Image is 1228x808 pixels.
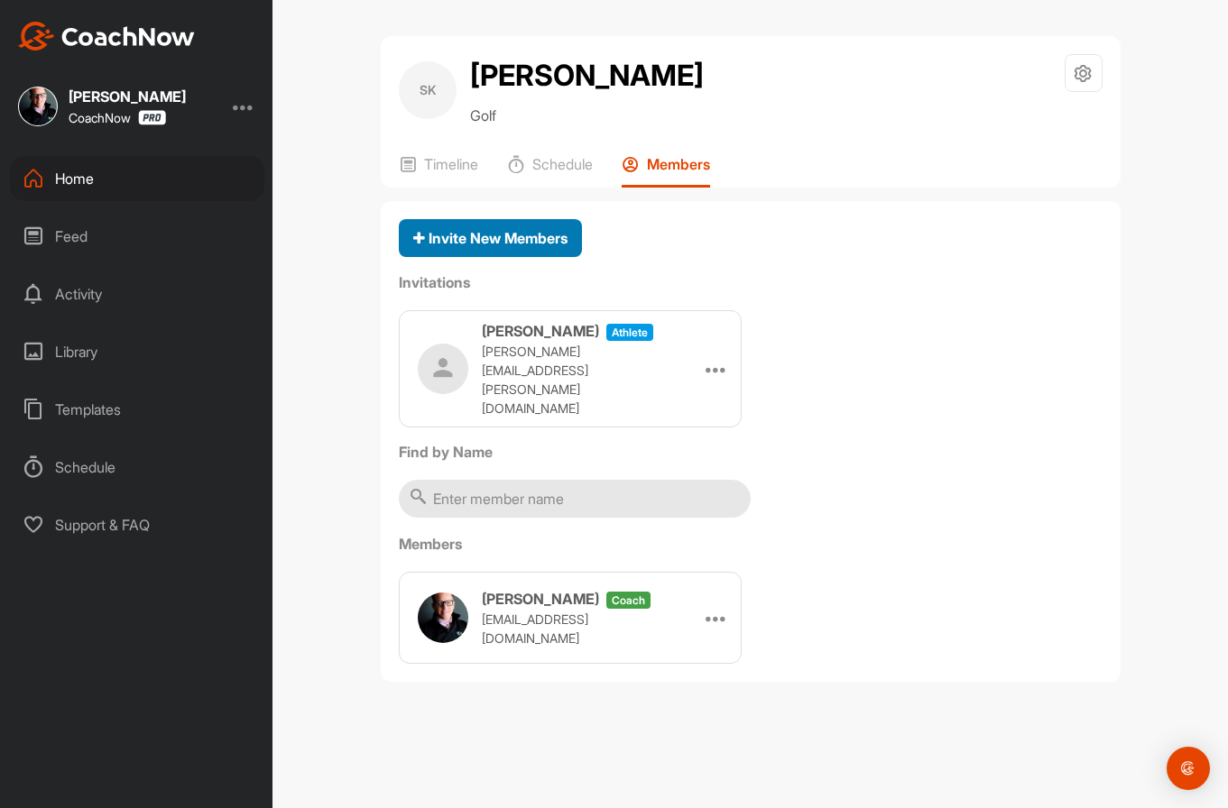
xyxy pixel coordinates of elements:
[138,110,166,125] img: CoachNow Pro
[482,342,662,418] p: [PERSON_NAME][EMAIL_ADDRESS][PERSON_NAME][DOMAIN_NAME]
[482,610,662,647] p: [EMAIL_ADDRESS][DOMAIN_NAME]
[606,592,651,609] span: coach
[399,480,751,518] input: Enter member name
[399,61,457,119] div: SK
[482,588,599,610] h3: [PERSON_NAME]
[418,344,468,394] img: user
[10,502,264,547] div: Support & FAQ
[424,155,478,173] p: Timeline
[10,387,264,432] div: Templates
[470,54,704,97] h2: [PERSON_NAME]
[69,110,166,125] div: CoachNow
[399,271,1103,293] label: Invitations
[470,105,704,126] p: Golf
[399,533,1103,555] label: Members
[18,22,195,50] img: CoachNow
[532,155,593,173] p: Schedule
[482,320,599,342] h3: [PERSON_NAME]
[647,155,710,173] p: Members
[18,87,58,126] img: square_d7b6dd5b2d8b6df5777e39d7bdd614c0.jpg
[1167,747,1210,790] div: Open Intercom Messenger
[10,329,264,374] div: Library
[10,445,264,490] div: Schedule
[399,441,1103,463] label: Find by Name
[606,324,653,341] span: athlete
[399,219,582,258] button: Invite New Members
[10,271,264,317] div: Activity
[69,89,186,104] div: [PERSON_NAME]
[10,214,264,259] div: Feed
[10,156,264,201] div: Home
[418,592,468,643] img: user
[413,229,568,247] span: Invite New Members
